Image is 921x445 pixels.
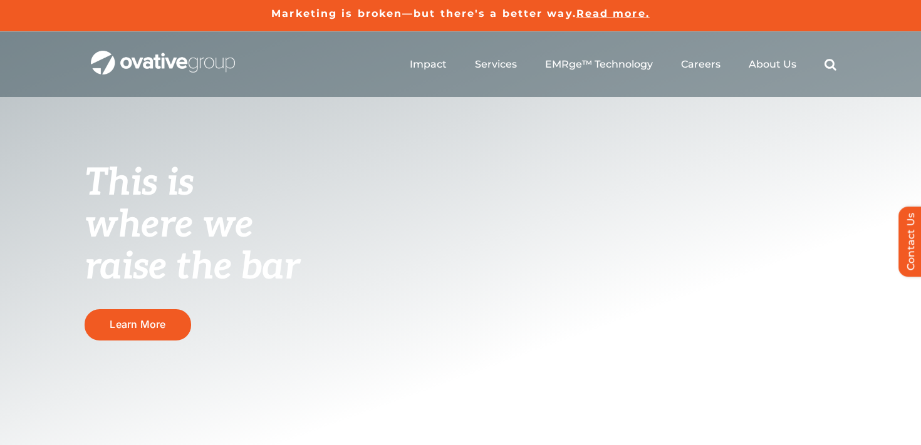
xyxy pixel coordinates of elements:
a: Search [825,58,836,71]
nav: Menu [410,44,836,84]
a: About Us [749,58,796,71]
a: Learn More [85,309,191,340]
a: Marketing is broken—but there's a better way. [271,8,576,19]
span: This is [85,161,194,206]
a: Services [475,58,517,71]
span: Learn More [110,319,165,330]
a: Read more. [576,8,650,19]
a: Careers [681,58,721,71]
span: where we raise the bar [85,203,299,290]
a: EMRge™ Technology [545,58,653,71]
a: OG_Full_horizontal_WHT [91,49,235,61]
a: Impact [410,58,447,71]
